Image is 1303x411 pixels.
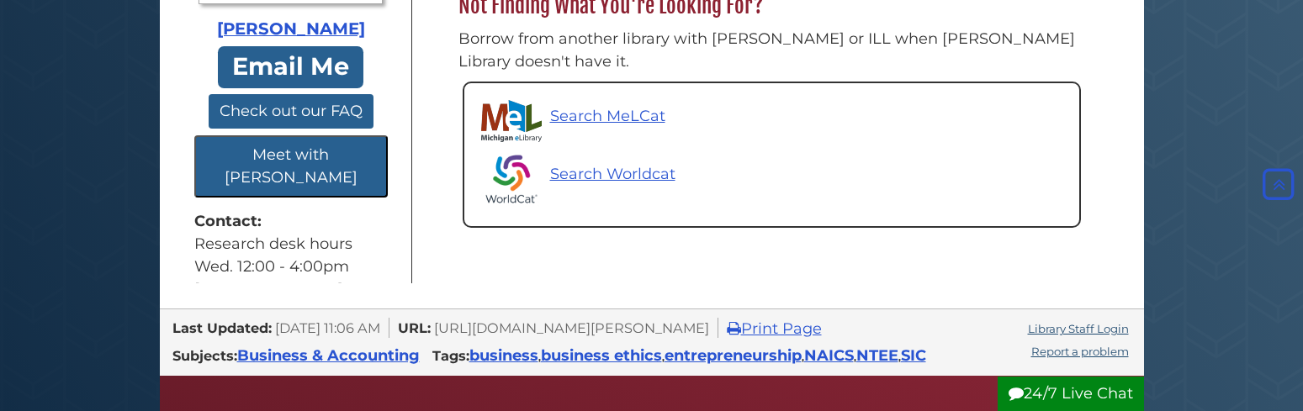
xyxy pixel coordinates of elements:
a: Search Worldcat [481,149,1062,209]
div: Research desk hours Wed. 12:00 - 4:00pm [194,233,388,278]
span: , , , , , [469,351,926,363]
span: [URL][DOMAIN_NAME][PERSON_NAME] [434,319,709,336]
div: [PHONE_NUMBER] [194,278,388,301]
strong: Contact: [194,210,388,233]
a: NAICS [804,346,854,365]
button: Check out our FAQ [209,94,373,129]
span: Last Updated: [172,319,272,336]
a: Email Me [218,46,364,87]
img: Michigan eLibrary [481,100,542,142]
p: Search MeLCat [550,105,665,128]
a: Search MeLCat [481,100,665,142]
a: Library Staff Login [1028,322,1129,335]
span: Subjects: [172,347,237,364]
a: Print Page [727,319,822,338]
i: Print Page [727,321,741,336]
a: business ethics [541,346,662,365]
a: NTEE [856,346,898,365]
img: Worldcat [481,149,542,209]
a: entrepreneurship [665,346,802,365]
a: business [469,346,538,365]
span: [DATE] 11:06 AM [275,319,380,336]
a: Back to Top [1258,175,1299,193]
a: Report a problem [1031,345,1129,358]
span: URL: [398,319,431,336]
span: Tags: [432,347,469,364]
p: Borrow from another library with [PERSON_NAME] or ILL when [PERSON_NAME] Library doesn't have it. [458,28,1085,73]
button: 24/7 Live Chat [998,377,1144,411]
p: Search Worldcat [550,163,675,186]
a: Business & Accounting [237,346,420,365]
button: Meet with [PERSON_NAME] [194,135,388,198]
a: SIC [901,346,926,365]
div: [PERSON_NAME] [194,17,388,42]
